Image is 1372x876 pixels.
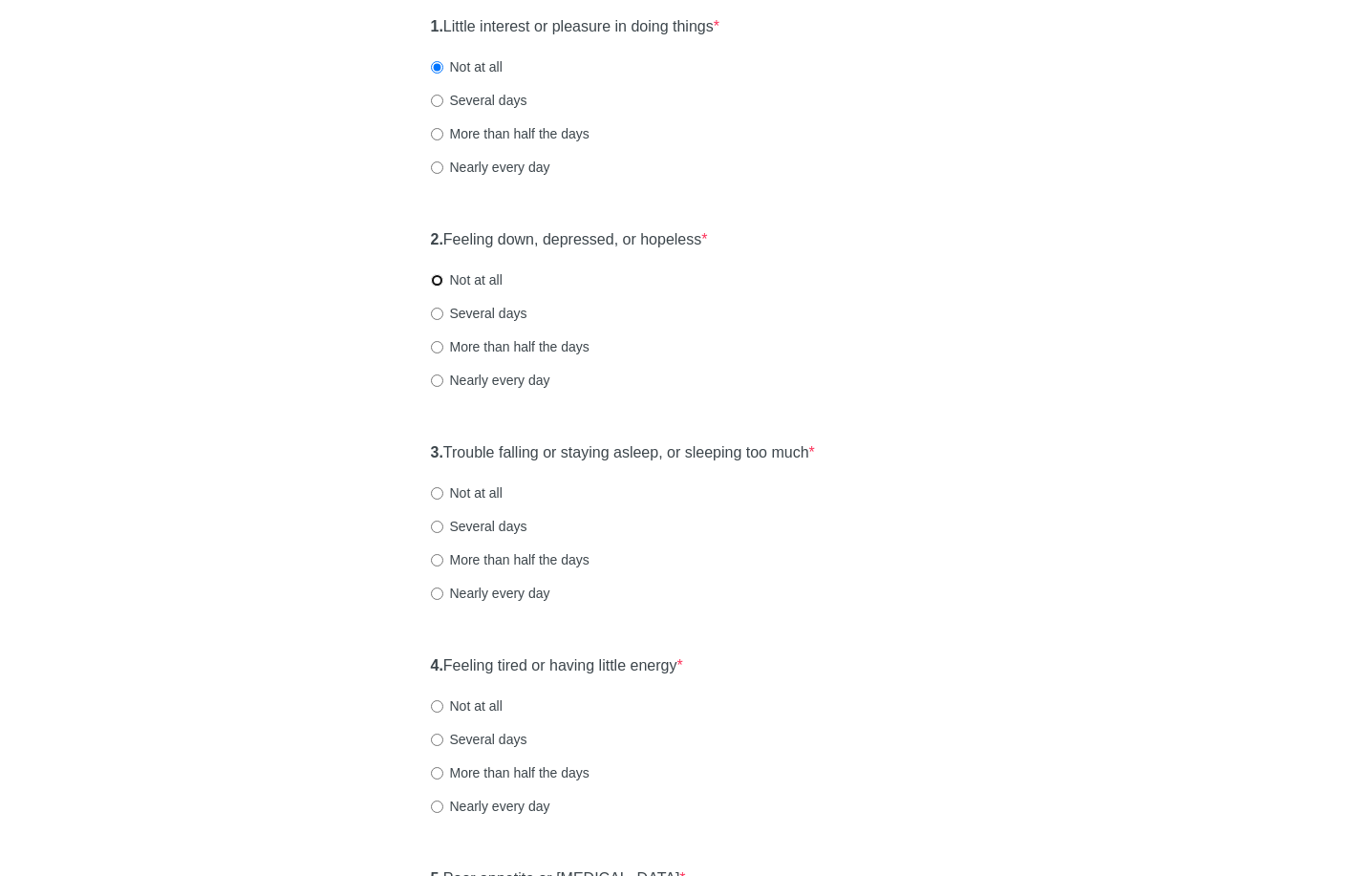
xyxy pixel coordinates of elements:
input: More than half the days [431,128,443,140]
input: More than half the days [431,767,443,780]
label: Nearly every day [431,584,550,603]
label: Feeling down, depressed, or hopeless [431,229,708,251]
input: Nearly every day [431,801,443,813]
label: Feeling tired or having little energy [431,655,683,677]
label: Several days [431,91,527,110]
label: Not at all [431,57,503,76]
input: Nearly every day [431,161,443,174]
strong: 4. [431,657,443,673]
input: Nearly every day [431,588,443,600]
label: Trouble falling or staying asleep, or sleeping too much [431,442,815,464]
strong: 2. [431,231,443,247]
label: Little interest or pleasure in doing things [431,16,719,38]
input: Not at all [431,61,443,74]
input: Several days [431,521,443,533]
label: More than half the days [431,550,590,569]
label: Nearly every day [431,158,550,177]
input: More than half the days [431,554,443,566]
label: Nearly every day [431,371,550,390]
label: Not at all [431,483,503,502]
input: Several days [431,95,443,107]
label: Not at all [431,696,503,716]
label: Not at all [431,270,503,289]
input: Several days [431,734,443,746]
label: More than half the days [431,337,590,356]
label: Several days [431,517,527,536]
input: Not at all [431,487,443,500]
label: More than half the days [431,763,590,782]
label: More than half the days [431,124,590,143]
strong: 3. [431,444,443,460]
label: Several days [431,304,527,323]
input: Several days [431,308,443,320]
label: Several days [431,730,527,749]
input: Not at all [431,700,443,713]
input: Nearly every day [431,374,443,387]
strong: 1. [431,18,443,34]
label: Nearly every day [431,797,550,816]
input: More than half the days [431,341,443,353]
input: Not at all [431,274,443,287]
